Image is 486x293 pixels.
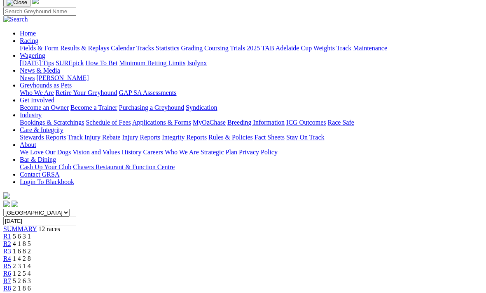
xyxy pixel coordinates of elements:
[20,45,58,52] a: Fields & Form
[20,74,35,81] a: News
[327,119,354,126] a: Race Safe
[3,217,76,225] input: Select date
[3,7,76,16] input: Search
[3,192,10,199] img: logo-grsa-white.png
[3,233,11,240] a: R1
[165,149,199,156] a: Who We Are
[13,262,31,269] span: 2 3 1 4
[122,134,160,141] a: Injury Reports
[286,119,326,126] a: ICG Outcomes
[181,45,203,52] a: Grading
[20,59,483,67] div: Wagering
[20,119,84,126] a: Bookings & Scratchings
[20,82,72,89] a: Greyhounds as Pets
[3,262,11,269] a: R5
[3,16,28,23] img: Search
[13,270,31,277] span: 1 2 5 4
[3,270,11,277] a: R6
[36,74,89,81] a: [PERSON_NAME]
[208,134,253,141] a: Rules & Policies
[13,285,31,292] span: 2 1 8 6
[247,45,312,52] a: 2025 TAB Adelaide Cup
[56,59,84,66] a: SUREpick
[13,240,31,247] span: 4 1 8 5
[186,104,217,111] a: Syndication
[143,149,163,156] a: Careers
[3,240,11,247] a: R2
[68,134,120,141] a: Track Injury Rebate
[73,163,175,170] a: Chasers Restaurant & Function Centre
[162,134,207,141] a: Integrity Reports
[119,104,184,111] a: Purchasing a Greyhound
[3,201,10,207] img: facebook.svg
[60,45,109,52] a: Results & Replays
[13,248,31,255] span: 1 6 8 2
[38,225,60,232] span: 12 races
[12,201,18,207] img: twitter.svg
[239,149,278,156] a: Privacy Policy
[20,30,36,37] a: Home
[20,119,483,126] div: Industry
[20,178,74,185] a: Login To Blackbook
[20,163,71,170] a: Cash Up Your Club
[20,45,483,52] div: Racing
[20,134,66,141] a: Stewards Reports
[20,37,38,44] a: Racing
[20,89,54,96] a: Who We Are
[313,45,335,52] a: Weights
[20,134,483,141] div: Care & Integrity
[121,149,141,156] a: History
[72,149,120,156] a: Vision and Values
[20,97,54,104] a: Get Involved
[20,149,71,156] a: We Love Our Dogs
[20,59,54,66] a: [DATE] Tips
[132,119,191,126] a: Applications & Forms
[255,134,285,141] a: Fact Sheets
[20,149,483,156] div: About
[227,119,285,126] a: Breeding Information
[13,255,31,262] span: 1 4 2 8
[20,126,63,133] a: Care & Integrity
[20,89,483,97] div: Greyhounds as Pets
[86,59,118,66] a: How To Bet
[193,119,226,126] a: MyOzChase
[201,149,237,156] a: Strategic Plan
[56,89,117,96] a: Retire Your Greyhound
[20,67,60,74] a: News & Media
[20,163,483,171] div: Bar & Dining
[70,104,117,111] a: Become a Trainer
[13,233,31,240] span: 5 6 3 1
[20,104,69,111] a: Become an Owner
[20,104,483,111] div: Get Involved
[86,119,131,126] a: Schedule of Fees
[3,225,37,232] a: SUMMARY
[20,156,56,163] a: Bar & Dining
[20,111,42,118] a: Industry
[136,45,154,52] a: Tracks
[111,45,135,52] a: Calendar
[3,248,11,255] a: R3
[20,52,45,59] a: Wagering
[119,59,185,66] a: Minimum Betting Limits
[3,285,11,292] a: R8
[13,277,31,284] span: 5 2 6 3
[119,89,177,96] a: GAP SA Assessments
[286,134,324,141] a: Stay On Track
[3,277,11,284] a: R7
[204,45,229,52] a: Coursing
[20,171,59,178] a: Contact GRSA
[20,74,483,82] div: News & Media
[3,255,11,262] a: R4
[336,45,387,52] a: Track Maintenance
[20,141,36,148] a: About
[230,45,245,52] a: Trials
